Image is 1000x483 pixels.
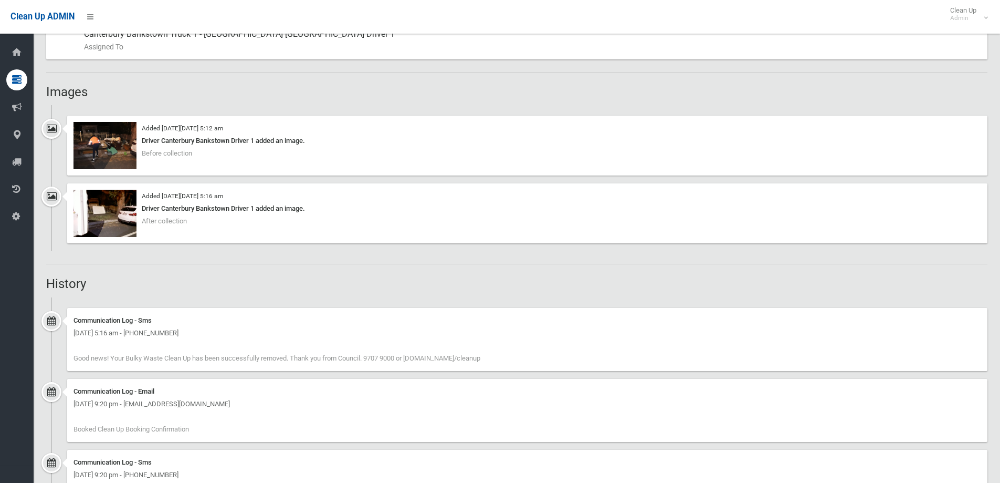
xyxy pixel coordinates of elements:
div: Communication Log - Sms [73,314,981,327]
h2: Images [46,85,987,99]
div: Communication Log - Email [73,385,981,398]
span: Clean Up ADMIN [10,12,75,22]
span: After collection [142,217,187,225]
small: Admin [950,14,976,22]
span: Booked Clean Up Booking Confirmation [73,425,189,433]
div: Driver Canterbury Bankstown Driver 1 added an image. [73,135,981,147]
small: Assigned To [84,40,979,53]
h2: History [46,277,987,291]
div: [DATE] 5:16 am - [PHONE_NUMBER] [73,327,981,340]
img: 2025-06-1205.15.596248258829894038006.jpg [73,190,136,237]
div: Driver Canterbury Bankstown Driver 1 added an image. [73,202,981,215]
small: Added [DATE][DATE] 5:12 am [142,125,223,132]
span: Good news! Your Bulky Waste Clean Up has been successfully removed. Thank you from Council. 9707 ... [73,354,480,362]
div: [DATE] 9:20 pm - [EMAIL_ADDRESS][DOMAIN_NAME] [73,398,981,410]
div: Communication Log - Sms [73,456,981,469]
div: [DATE] 9:20 pm - [PHONE_NUMBER] [73,469,981,481]
span: Clean Up [945,6,987,22]
div: Canterbury Bankstown Truck 1 - [GEOGRAPHIC_DATA] [GEOGRAPHIC_DATA] Driver 1 [84,22,979,59]
img: 2025-06-1205.11.49120876896208877613.jpg [73,122,136,169]
span: Before collection [142,149,192,157]
small: Added [DATE][DATE] 5:16 am [142,192,223,200]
